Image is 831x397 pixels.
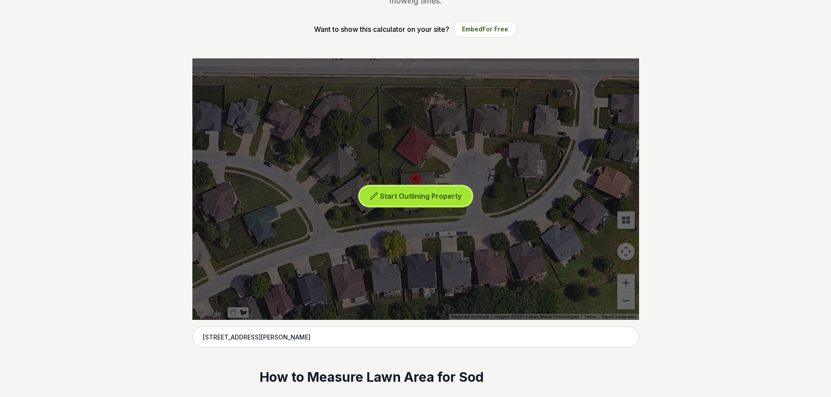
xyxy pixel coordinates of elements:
span: Start Outlining Property [380,192,462,200]
h2: How to Measure Lawn Area for Sod [260,369,571,386]
input: Enter your address to get started [192,326,639,348]
p: Want to show this calculator on your site? [314,24,449,34]
button: EmbedFor Free [453,21,517,37]
button: Start Outlining Property [360,187,472,206]
span: For Free [482,25,508,33]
